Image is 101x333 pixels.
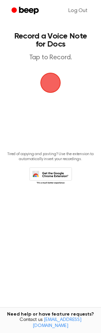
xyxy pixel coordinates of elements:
[33,318,81,328] a: [EMAIL_ADDRESS][DOMAIN_NAME]
[4,317,97,329] span: Contact us
[12,32,89,48] h1: Record a Voice Note for Docs
[40,73,61,93] img: Beep Logo
[7,4,45,17] a: Beep
[62,3,94,19] a: Log Out
[12,54,89,62] p: Tap to Record.
[5,152,96,162] p: Tired of copying and pasting? Use the extension to automatically insert your recordings.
